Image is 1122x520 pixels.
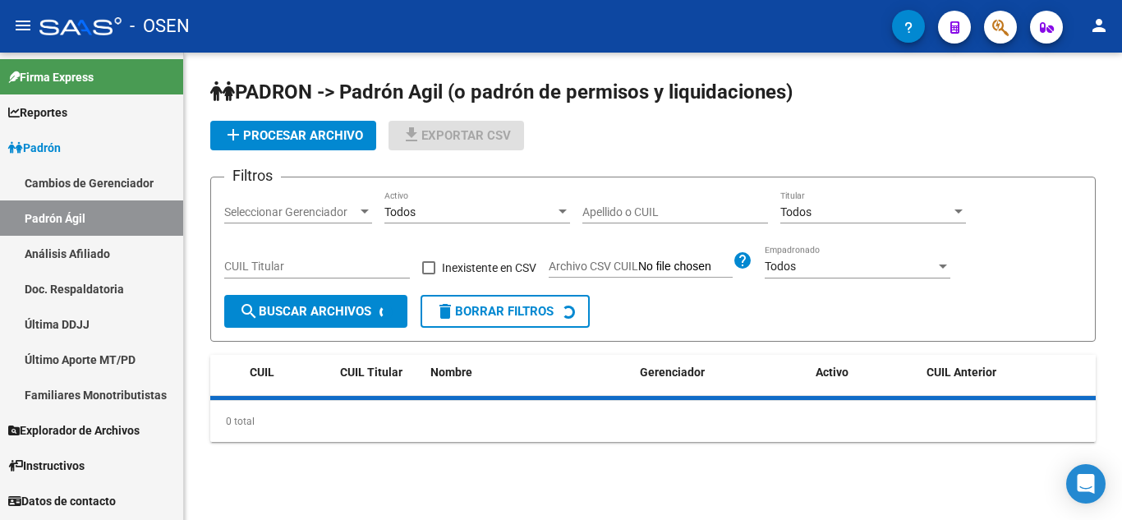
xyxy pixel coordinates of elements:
[8,457,85,475] span: Instructivos
[210,81,793,104] span: PADRON -> Padrón Agil (o padrón de permisos y liquidaciones)
[239,304,371,319] span: Buscar Archivos
[816,366,848,379] span: Activo
[927,366,996,379] span: CUIL Anterior
[223,128,363,143] span: Procesar archivo
[224,164,281,187] h3: Filtros
[250,366,274,379] span: CUIL
[224,205,357,219] span: Seleccionar Gerenciador
[633,355,810,390] datatable-header-cell: Gerenciador
[239,301,259,321] mat-icon: search
[8,492,116,510] span: Datos de contacto
[130,8,190,44] span: - OSEN
[8,68,94,86] span: Firma Express
[809,355,920,390] datatable-header-cell: Activo
[210,401,1096,442] div: 0 total
[402,128,511,143] span: Exportar CSV
[210,121,376,150] button: Procesar archivo
[733,251,752,270] mat-icon: help
[333,355,424,390] datatable-header-cell: CUIL Titular
[224,295,407,328] button: Buscar Archivos
[424,355,633,390] datatable-header-cell: Nombre
[421,295,590,328] button: Borrar Filtros
[442,258,536,278] span: Inexistente en CSV
[389,121,524,150] button: Exportar CSV
[13,16,33,35] mat-icon: menu
[920,355,1097,390] datatable-header-cell: CUIL Anterior
[402,125,421,145] mat-icon: file_download
[223,125,243,145] mat-icon: add
[435,304,554,319] span: Borrar Filtros
[549,260,638,273] span: Archivo CSV CUIL
[435,301,455,321] mat-icon: delete
[430,366,472,379] span: Nombre
[1066,464,1106,504] div: Open Intercom Messenger
[640,366,705,379] span: Gerenciador
[8,104,67,122] span: Reportes
[765,260,796,273] span: Todos
[780,205,812,219] span: Todos
[1089,16,1109,35] mat-icon: person
[8,139,61,157] span: Padrón
[8,421,140,439] span: Explorador de Archivos
[340,366,402,379] span: CUIL Titular
[384,205,416,219] span: Todos
[638,260,733,274] input: Archivo CSV CUIL
[243,355,333,390] datatable-header-cell: CUIL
